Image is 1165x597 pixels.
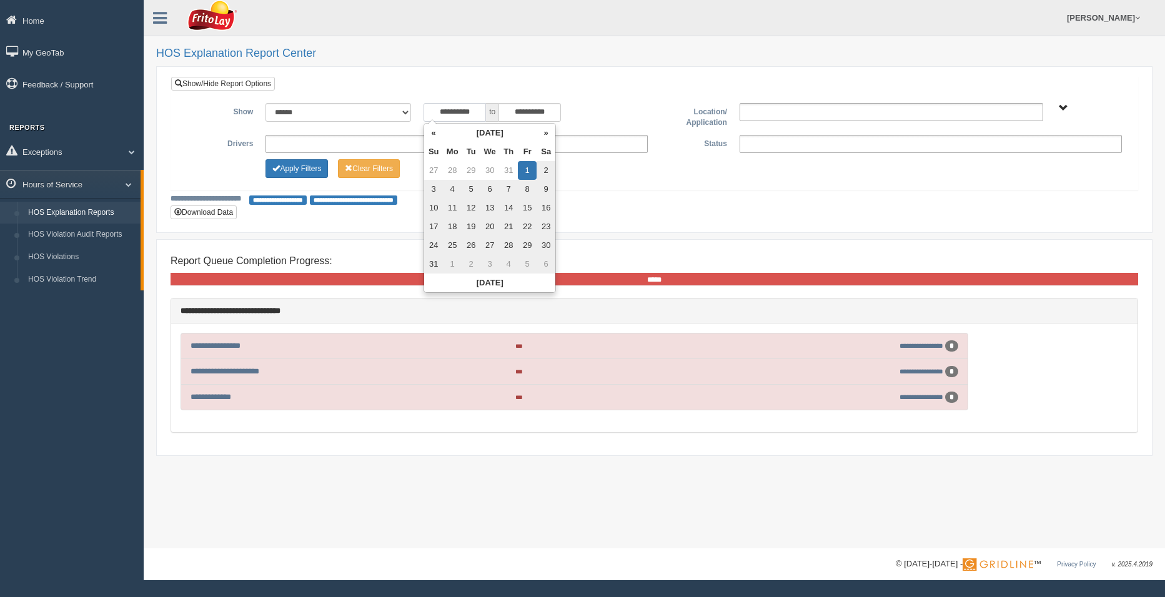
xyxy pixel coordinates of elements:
[22,224,141,246] a: HOS Violation Audit Reports
[22,202,141,224] a: HOS Explanation Reports
[537,142,555,161] th: Sa
[499,180,518,199] td: 7
[963,558,1033,571] img: Gridline
[518,236,537,255] td: 29
[480,217,499,236] td: 20
[480,142,499,161] th: We
[537,124,555,142] th: »
[896,558,1153,571] div: © [DATE]-[DATE] - ™
[480,161,499,180] td: 30
[480,236,499,255] td: 27
[518,199,537,217] td: 15
[537,255,555,274] td: 6
[443,142,462,161] th: Mo
[1112,561,1153,568] span: v. 2025.4.2019
[537,236,555,255] td: 30
[181,103,259,118] label: Show
[338,159,400,178] button: Change Filter Options
[443,124,537,142] th: [DATE]
[424,199,443,217] td: 10
[265,159,328,178] button: Change Filter Options
[499,236,518,255] td: 28
[462,161,480,180] td: 29
[171,205,237,219] button: Download Data
[462,217,480,236] td: 19
[171,77,275,91] a: Show/Hide Report Options
[171,255,1138,267] h4: Report Queue Completion Progress:
[424,217,443,236] td: 17
[424,255,443,274] td: 31
[480,199,499,217] td: 13
[654,135,733,150] label: Status
[480,180,499,199] td: 6
[462,199,480,217] td: 12
[443,236,462,255] td: 25
[443,180,462,199] td: 4
[499,142,518,161] th: Th
[537,161,555,180] td: 2
[181,135,259,150] label: Drivers
[480,255,499,274] td: 3
[499,161,518,180] td: 31
[462,180,480,199] td: 5
[518,161,537,180] td: 1
[22,269,141,291] a: HOS Violation Trend
[424,161,443,180] td: 27
[486,103,498,122] span: to
[424,274,555,292] th: [DATE]
[443,199,462,217] td: 11
[499,255,518,274] td: 4
[462,255,480,274] td: 2
[537,199,555,217] td: 16
[499,217,518,236] td: 21
[654,103,733,129] label: Location/ Application
[424,180,443,199] td: 3
[537,180,555,199] td: 9
[1057,561,1096,568] a: Privacy Policy
[518,142,537,161] th: Fr
[518,255,537,274] td: 5
[537,217,555,236] td: 23
[424,142,443,161] th: Su
[443,217,462,236] td: 18
[156,47,1153,60] h2: HOS Explanation Report Center
[443,161,462,180] td: 28
[518,217,537,236] td: 22
[462,142,480,161] th: Tu
[499,199,518,217] td: 14
[424,124,443,142] th: «
[443,255,462,274] td: 1
[424,236,443,255] td: 24
[518,180,537,199] td: 8
[22,246,141,269] a: HOS Violations
[462,236,480,255] td: 26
